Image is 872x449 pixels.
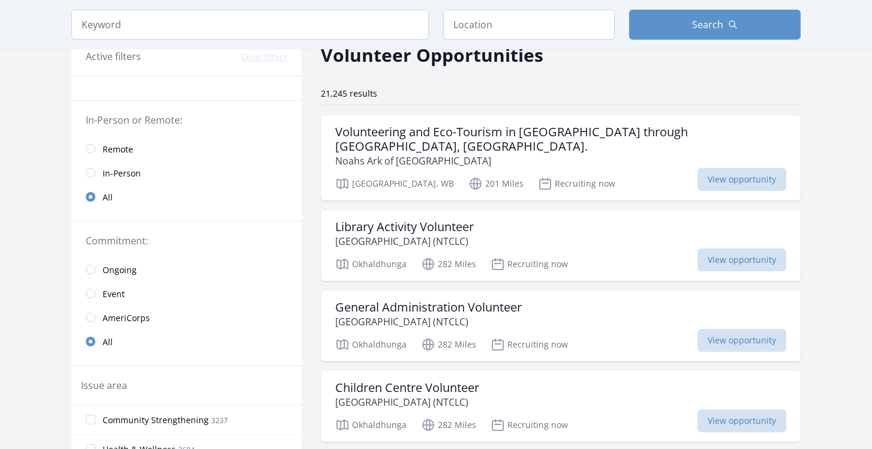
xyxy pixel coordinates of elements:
[335,154,786,168] p: Noahs Ark of [GEOGRAPHIC_DATA]
[71,282,302,306] a: Event
[86,113,287,127] legend: In-Person or Remote:
[71,306,302,330] a: AmeriCorps
[321,115,801,200] a: Volunteering and Eco-Tourism in [GEOGRAPHIC_DATA] through [GEOGRAPHIC_DATA], [GEOGRAPHIC_DATA]. N...
[321,41,543,68] h2: Volunteer Opportunities
[491,257,568,271] p: Recruiting now
[335,257,407,271] p: Okhaldhunga
[443,10,615,40] input: Location
[491,337,568,352] p: Recruiting now
[692,17,723,32] span: Search
[86,49,141,64] h3: Active filters
[468,176,524,191] p: 201 Miles
[71,137,302,161] a: Remote
[103,264,137,276] span: Ongoing
[335,395,479,409] p: [GEOGRAPHIC_DATA] (NTCLC)
[71,330,302,354] a: All
[335,337,407,352] p: Okhaldhunga
[103,414,209,426] span: Community Strengthening
[71,185,302,209] a: All
[697,168,786,191] span: View opportunity
[421,337,476,352] p: 282 Miles
[71,10,429,40] input: Keyword
[321,291,801,361] a: General Administration Volunteer [GEOGRAPHIC_DATA] (NTCLC) Okhaldhunga 282 Miles Recruiting now V...
[86,234,287,248] legend: Commitment:
[335,300,522,315] h3: General Administration Volunteer
[103,312,150,324] span: AmeriCorps
[421,418,476,432] p: 282 Miles
[103,191,113,203] span: All
[421,257,476,271] p: 282 Miles
[697,249,786,271] span: View opportunity
[335,176,454,191] p: [GEOGRAPHIC_DATA], WB
[335,381,479,395] h3: Children Centre Volunteer
[335,234,474,249] p: [GEOGRAPHIC_DATA] (NTCLC)
[321,210,801,281] a: Library Activity Volunteer [GEOGRAPHIC_DATA] (NTCLC) Okhaldhunga 282 Miles Recruiting now View op...
[335,125,786,154] h3: Volunteering and Eco-Tourism in [GEOGRAPHIC_DATA] through [GEOGRAPHIC_DATA], [GEOGRAPHIC_DATA].
[538,176,615,191] p: Recruiting now
[697,329,786,352] span: View opportunity
[335,418,407,432] p: Okhaldhunga
[81,378,127,393] legend: Issue area
[211,415,228,426] span: 3237
[629,10,801,40] button: Search
[71,258,302,282] a: Ongoing
[103,288,125,300] span: Event
[86,415,95,424] input: Community Strengthening 3237
[103,167,141,179] span: In-Person
[103,143,133,155] span: Remote
[103,336,113,348] span: All
[321,371,801,442] a: Children Centre Volunteer [GEOGRAPHIC_DATA] (NTCLC) Okhaldhunga 282 Miles Recruiting now View opp...
[71,161,302,185] a: In-Person
[241,51,287,63] button: Clear filters
[335,220,474,234] h3: Library Activity Volunteer
[335,315,522,329] p: [GEOGRAPHIC_DATA] (NTCLC)
[491,418,568,432] p: Recruiting now
[321,88,377,99] span: 21,245 results
[697,409,786,432] span: View opportunity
